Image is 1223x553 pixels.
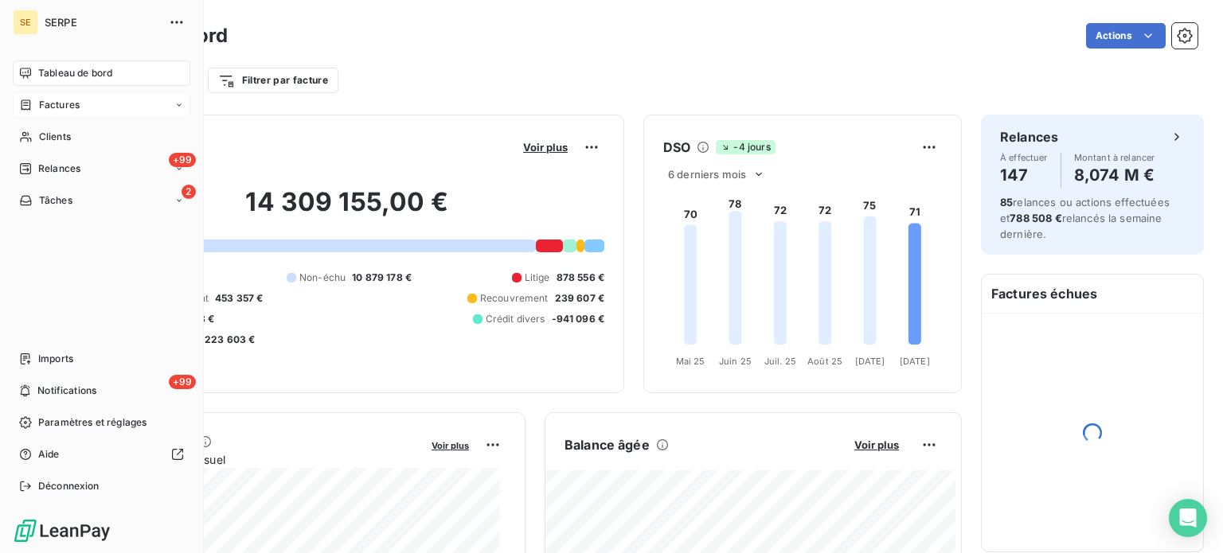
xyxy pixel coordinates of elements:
button: Voir plus [850,438,904,452]
span: Paramètres et réglages [38,415,147,430]
span: 6 derniers mois [668,168,746,181]
button: Voir plus [518,140,572,154]
span: +99 [169,153,196,167]
img: Logo LeanPay [13,518,111,543]
span: Voir plus [432,440,469,451]
span: Montant à relancer [1074,153,1155,162]
span: Voir plus [523,141,568,154]
h2: 14 309 155,00 € [90,186,604,234]
div: SE [13,10,38,35]
button: Voir plus [427,438,474,452]
span: Chiffre d'affaires mensuel [90,451,420,468]
span: 788 508 € [1010,212,1061,224]
span: Déconnexion [38,479,100,493]
span: 878 556 € [557,271,604,285]
span: relances ou actions effectuées et relancés la semaine dernière. [1000,196,1170,240]
span: Aide [38,447,60,461]
span: Tableau de bord [38,66,112,80]
a: Aide [13,442,190,467]
span: Tâches [39,193,72,208]
span: Imports [38,352,73,366]
h6: DSO [663,138,690,157]
button: Filtrer par facture [208,68,338,93]
h6: Relances [1000,127,1058,146]
span: Non-échu [299,271,346,285]
span: +99 [169,375,196,389]
span: Crédit divers [486,312,545,326]
span: Notifications [37,384,96,398]
span: -4 jours [716,140,775,154]
h4: 8,074 M € [1074,162,1155,188]
tspan: Août 25 [807,356,842,367]
span: Relances [38,162,80,176]
tspan: [DATE] [855,356,885,367]
span: -941 096 € [552,312,605,326]
span: 10 879 178 € [352,271,412,285]
button: Actions [1086,23,1166,49]
span: Voir plus [854,438,899,451]
tspan: [DATE] [900,356,930,367]
span: -223 603 € [200,333,256,347]
span: À effectuer [1000,153,1048,162]
h6: Factures échues [982,275,1203,313]
span: 2 [182,185,196,199]
div: Open Intercom Messenger [1169,499,1207,537]
span: 239 607 € [555,291,604,306]
span: 453 357 € [215,291,263,306]
h4: 147 [1000,162,1048,188]
tspan: Juin 25 [719,356,752,367]
span: Factures [39,98,80,112]
span: SERPE [45,16,159,29]
span: 85 [1000,196,1013,208]
span: Clients [39,130,71,144]
span: Litige [525,271,550,285]
tspan: Mai 25 [676,356,705,367]
tspan: Juil. 25 [764,356,796,367]
span: Recouvrement [480,291,549,306]
h6: Balance âgée [565,435,650,454]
